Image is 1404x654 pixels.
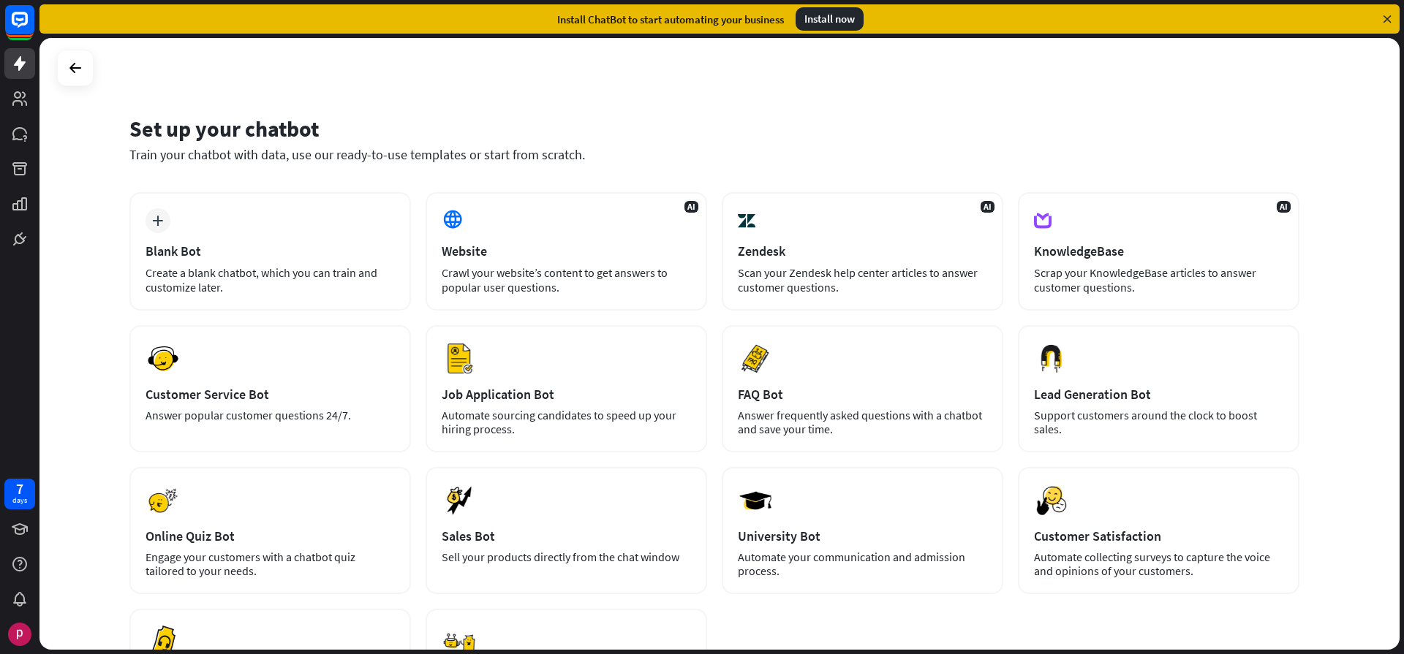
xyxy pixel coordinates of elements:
a: 7 days [4,479,35,509]
i: plus [152,216,163,226]
div: University Bot [738,528,987,544]
div: Zendesk [738,243,987,259]
div: Automate your communication and admission process. [738,550,987,578]
div: Install ChatBot to start automating your business [557,12,784,26]
div: Website [442,243,691,259]
div: Answer frequently asked questions with a chatbot and save your time. [738,408,987,436]
button: Open LiveChat chat widget [12,6,56,50]
div: Set up your chatbot [129,115,1299,142]
div: FAQ Bot [738,386,987,403]
div: Sell your products directly from the chat window [442,550,691,564]
div: Automate collecting surveys to capture the voice and opinions of your customers. [1034,550,1283,578]
div: Support customers around the clock to boost sales. [1034,408,1283,436]
span: AI [684,201,698,213]
div: KnowledgeBase [1034,243,1283,259]
div: 7 [16,482,23,495]
div: Train your chatbot with data, use our ready-to-use templates or start from scratch. [129,146,1299,163]
div: Sales Bot [442,528,691,544]
span: AI [981,201,994,213]
div: Install now [796,7,864,31]
div: Answer popular customer questions 24/7. [146,408,395,422]
div: Job Application Bot [442,386,691,403]
div: Customer Service Bot [146,386,395,403]
div: Automate sourcing candidates to speed up your hiring process. [442,408,691,436]
div: Create a blank chatbot, which you can train and customize later. [146,265,395,294]
div: Blank Bot [146,243,395,259]
span: AI [1277,201,1291,213]
div: Crawl your website’s content to get answers to popular user questions. [442,265,691,294]
div: Engage your customers with a chatbot quiz tailored to your needs. [146,550,395,578]
div: Scrap your KnowledgeBase articles to answer customer questions. [1034,265,1283,294]
div: days [12,495,27,506]
div: Customer Satisfaction [1034,528,1283,544]
div: Online Quiz Bot [146,528,395,544]
div: Scan your Zendesk help center articles to answer customer questions. [738,265,987,294]
div: Lead Generation Bot [1034,386,1283,403]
